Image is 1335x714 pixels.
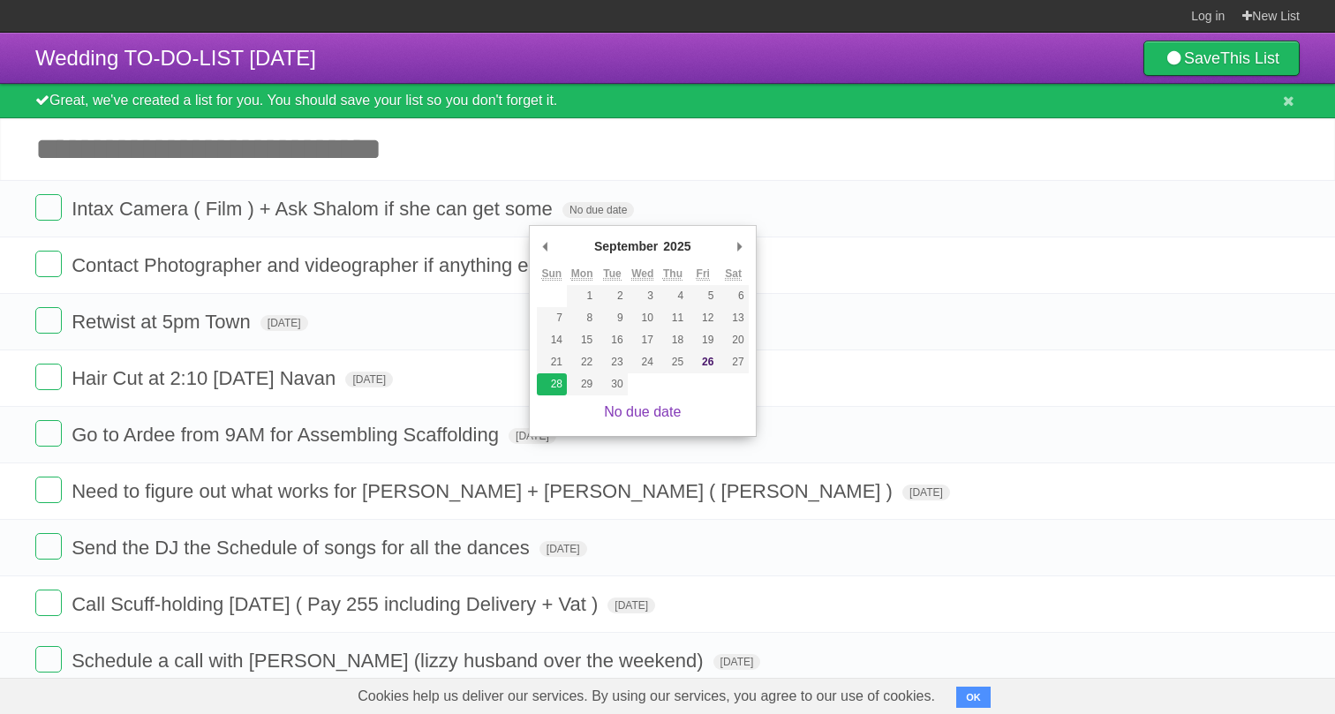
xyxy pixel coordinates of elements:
button: 8 [567,307,597,329]
a: No due date [604,404,681,419]
button: 25 [658,351,688,373]
span: [DATE] [713,654,761,670]
label: Done [35,590,62,616]
button: 18 [658,329,688,351]
span: Schedule a call with [PERSON_NAME] (lizzy husband over the weekend) [72,650,707,672]
span: [DATE] [539,541,587,557]
button: 4 [658,285,688,307]
button: 30 [597,373,627,395]
button: 17 [628,329,658,351]
button: 27 [718,351,748,373]
button: 13 [718,307,748,329]
button: 23 [597,351,627,373]
span: Go to Ardee from 9AM for Assembling Scaffolding [72,424,503,446]
button: 3 [628,285,658,307]
button: Next Month [731,233,749,259]
button: 14 [537,329,567,351]
button: 20 [718,329,748,351]
span: [DATE] [607,598,655,613]
button: 2 [597,285,627,307]
span: Wedding TO-DO-LIST [DATE] [35,46,316,70]
label: Done [35,420,62,447]
button: 12 [688,307,718,329]
span: Intax Camera ( Film ) + Ask Shalom if she can get some [72,198,557,220]
button: 6 [718,285,748,307]
abbr: Tuesday [603,267,621,281]
span: [DATE] [902,485,950,500]
span: Cookies help us deliver our services. By using our services, you agree to our use of cookies. [340,679,953,714]
button: 10 [628,307,658,329]
span: Send the DJ the Schedule of songs for all the dances [72,537,534,559]
button: 22 [567,351,597,373]
b: This List [1220,49,1279,67]
button: 19 [688,329,718,351]
button: 29 [567,373,597,395]
span: Retwist at 5pm Town [72,311,255,333]
span: [DATE] [345,372,393,387]
div: 2025 [660,233,693,259]
button: 26 [688,351,718,373]
label: Done [35,194,62,221]
button: 5 [688,285,718,307]
button: 15 [567,329,597,351]
div: September [592,233,660,259]
abbr: Saturday [725,267,742,281]
abbr: Wednesday [631,267,653,281]
span: Need to figure out what works for [PERSON_NAME] + [PERSON_NAME] ( [PERSON_NAME] ) [72,480,897,502]
label: Done [35,646,62,673]
abbr: Sunday [542,267,562,281]
span: [DATE] [509,428,556,444]
button: 11 [658,307,688,329]
button: OK [956,687,991,708]
a: SaveThis List [1143,41,1300,76]
abbr: Thursday [663,267,683,281]
span: No due date [562,202,634,218]
button: 1 [567,285,597,307]
abbr: Friday [697,267,710,281]
button: 24 [628,351,658,373]
abbr: Monday [571,267,593,281]
span: Call Scuff-holding [DATE] ( Pay 255 including Delivery + Vat ) [72,593,602,615]
span: Hair Cut at 2:10 [DATE] Navan [72,367,340,389]
label: Done [35,307,62,334]
button: Previous Month [537,233,554,259]
button: 7 [537,307,567,329]
span: [DATE] [260,315,308,331]
button: 21 [537,351,567,373]
button: 9 [597,307,627,329]
label: Done [35,533,62,560]
label: Done [35,477,62,503]
button: 16 [597,329,627,351]
label: Done [35,251,62,277]
span: Contact Photographer and videographer if anything else is needed [72,254,647,276]
label: Done [35,364,62,390]
button: 28 [537,373,567,395]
